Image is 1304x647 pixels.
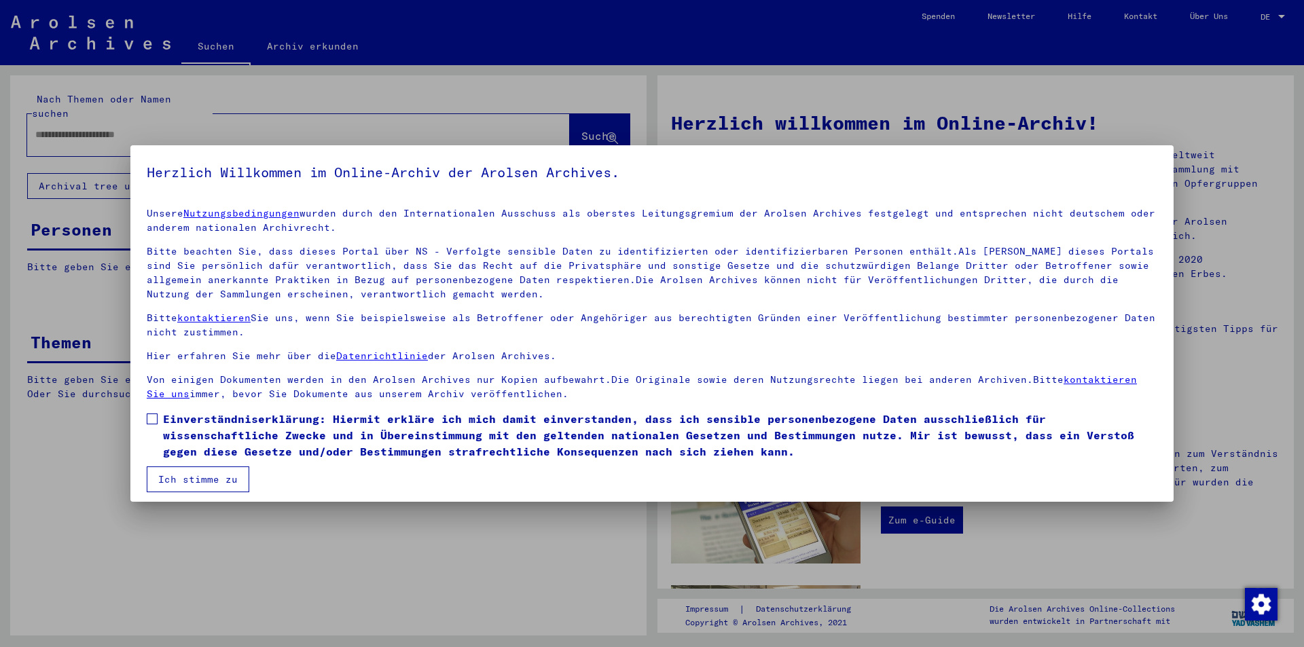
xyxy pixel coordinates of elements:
[177,312,251,324] a: kontaktieren
[183,207,300,219] a: Nutzungsbedingungen
[147,244,1157,301] p: Bitte beachten Sie, dass dieses Portal über NS - Verfolgte sensible Daten zu identifizierten oder...
[147,349,1157,363] p: Hier erfahren Sie mehr über die der Arolsen Archives.
[1245,588,1278,621] img: Zustimmung ändern
[163,411,1157,460] span: Einverständniserklärung: Hiermit erkläre ich mich damit einverstanden, dass ich sensible personen...
[336,350,428,362] a: Datenrichtlinie
[147,466,249,492] button: Ich stimme zu
[147,311,1157,339] p: Bitte Sie uns, wenn Sie beispielsweise als Betroffener oder Angehöriger aus berechtigten Gründen ...
[147,373,1157,401] p: Von einigen Dokumenten werden in den Arolsen Archives nur Kopien aufbewahrt.Die Originale sowie d...
[147,206,1157,235] p: Unsere wurden durch den Internationalen Ausschuss als oberstes Leitungsgremium der Arolsen Archiv...
[147,162,1157,183] h5: Herzlich Willkommen im Online-Archiv der Arolsen Archives.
